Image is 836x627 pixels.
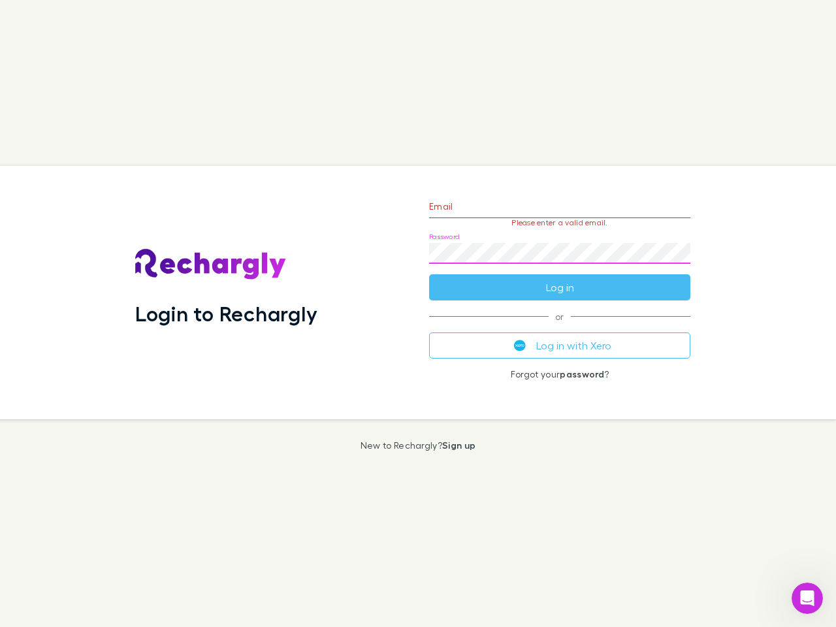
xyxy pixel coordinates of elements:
[429,232,460,242] label: Password
[361,440,476,451] p: New to Rechargly?
[429,218,690,227] p: Please enter a valid email.
[135,301,317,326] h1: Login to Rechargly
[135,249,287,280] img: Rechargly's Logo
[429,369,690,379] p: Forgot your ?
[429,316,690,317] span: or
[560,368,604,379] a: password
[514,340,526,351] img: Xero's logo
[792,583,823,614] iframe: Intercom live chat
[429,332,690,359] button: Log in with Xero
[442,440,475,451] a: Sign up
[429,274,690,300] button: Log in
